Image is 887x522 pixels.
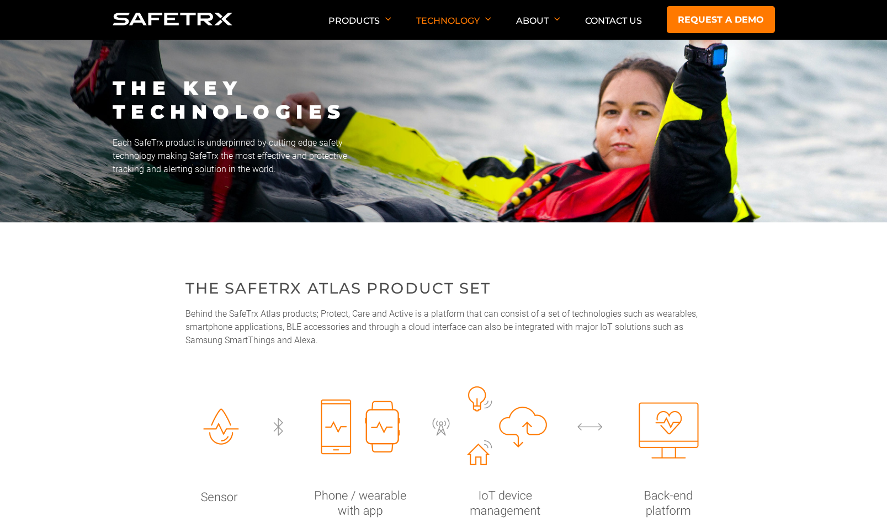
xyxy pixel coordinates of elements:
img: Arrow down icon [554,17,560,21]
p: Products [328,15,391,40]
h1: THE KEY TECHNOLOGIES [113,76,775,124]
a: Contact Us [585,15,642,26]
a: Request a demo [667,6,775,33]
p: About [516,15,560,40]
img: Logo SafeTrx [113,13,233,25]
img: Arrow down icon [485,17,491,21]
img: Arrow down icon [385,17,391,21]
h2: THE SAFETRX ATLAS PRODUCT SET [185,277,702,299]
p: Technology [416,15,491,40]
img: Sensor, Phone, IoT device and back-end platform [179,386,709,519]
p: Behind the SafeTrx Atlas products; Protect, Care and Active is a platform that can consist of a s... [185,307,702,347]
p: Each SafeTrx product is underpinned by cutting edge safety technology making SafeTrx the most eff... [113,136,775,176]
